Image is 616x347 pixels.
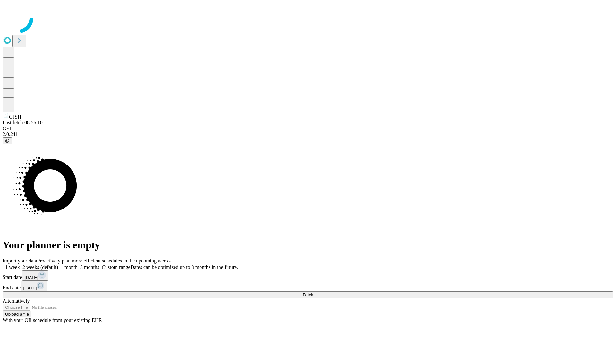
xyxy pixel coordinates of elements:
[3,120,43,125] span: Last fetch: 08:56:10
[9,114,21,120] span: GJSH
[25,275,38,280] span: [DATE]
[303,292,313,297] span: Fetch
[131,264,238,270] span: Dates can be optimized up to 3 months in the future.
[3,281,613,291] div: End date
[3,291,613,298] button: Fetch
[61,264,78,270] span: 1 month
[3,137,12,144] button: @
[3,311,31,317] button: Upload a file
[3,298,30,304] span: Alternatively
[3,317,102,323] span: With your OR schedule from your existing EHR
[3,239,613,251] h1: Your planner is empty
[5,264,20,270] span: 1 week
[5,138,10,143] span: @
[3,270,613,281] div: Start date
[3,131,613,137] div: 2.0.241
[23,286,37,290] span: [DATE]
[102,264,130,270] span: Custom range
[80,264,99,270] span: 3 months
[37,258,172,263] span: Proactively plan more efficient schedules in the upcoming weeks.
[22,264,58,270] span: 2 weeks (default)
[21,281,47,291] button: [DATE]
[3,258,37,263] span: Import your data
[3,126,613,131] div: GEI
[22,270,48,281] button: [DATE]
